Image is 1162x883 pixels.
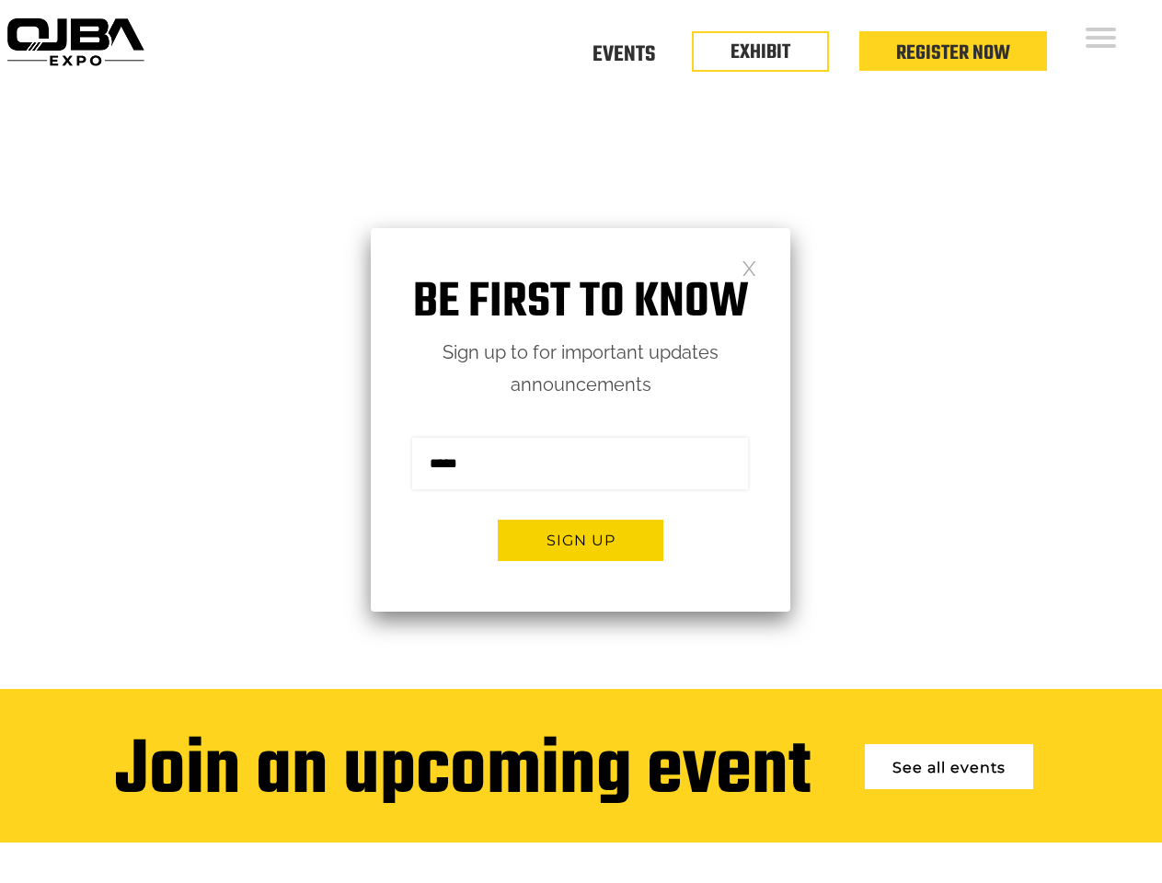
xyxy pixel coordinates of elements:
button: Sign up [498,520,663,561]
a: Register Now [896,38,1010,69]
a: Close [742,259,757,275]
p: Sign up to for important updates announcements [371,337,790,401]
a: EXHIBIT [731,37,790,68]
a: See all events [865,744,1033,789]
div: Join an upcoming event [115,730,811,815]
h1: Be first to know [371,274,790,332]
